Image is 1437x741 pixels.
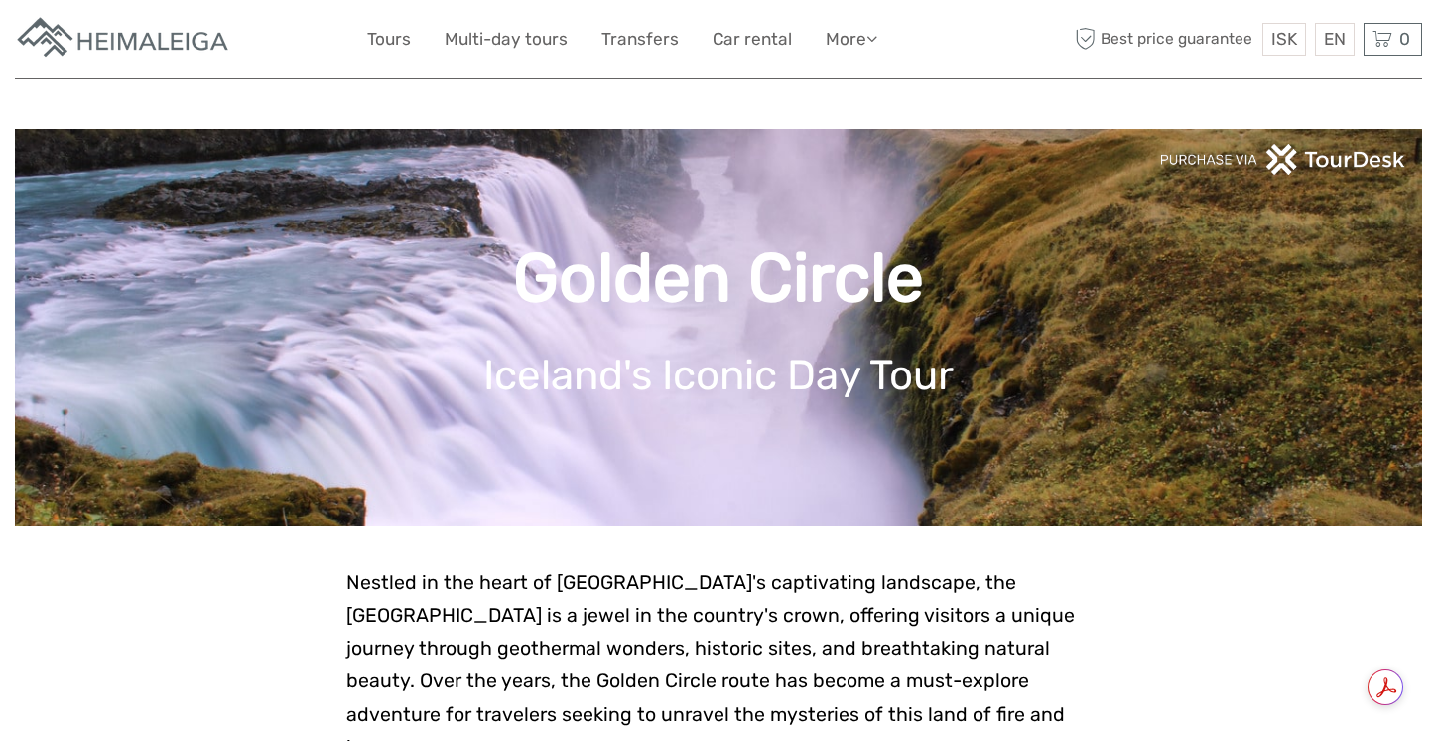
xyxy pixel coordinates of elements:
[1271,29,1297,49] span: ISK
[1071,23,1258,56] span: Best price guarantee
[15,15,233,64] img: Apartments in Reykjavik
[826,25,877,54] a: More
[713,25,792,54] a: Car rental
[445,25,568,54] a: Multi-day tours
[1159,144,1407,175] img: PurchaseViaTourDeskwhite.png
[367,25,411,54] a: Tours
[1315,23,1355,56] div: EN
[1396,29,1413,49] span: 0
[601,25,679,54] a: Transfers
[45,351,1392,400] h1: Iceland's Iconic Day Tour
[45,238,1392,319] h1: Golden Circle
